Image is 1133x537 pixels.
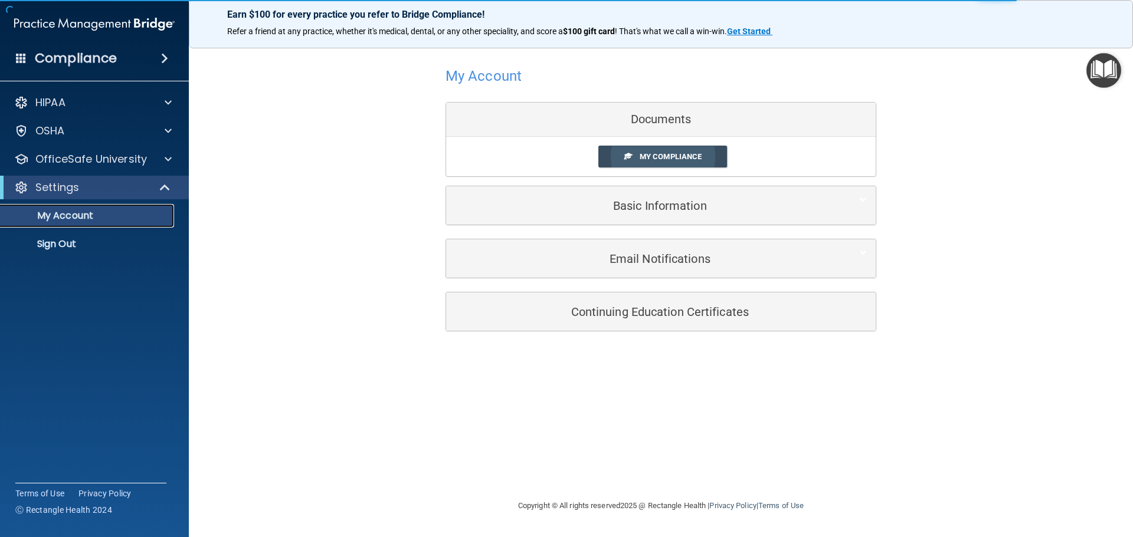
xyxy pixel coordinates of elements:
[455,305,831,318] h5: Continuing Education Certificates
[709,501,756,510] a: Privacy Policy
[8,210,169,222] p: My Account
[14,12,175,36] img: PMB logo
[227,27,563,36] span: Refer a friend at any practice, whether it's medical, dental, or any other speciality, and score a
[446,68,522,84] h4: My Account
[35,95,66,110] p: HIPAA
[727,27,772,36] a: Get Started
[446,103,876,137] div: Documents
[14,180,171,195] a: Settings
[455,245,867,272] a: Email Notifications
[455,252,831,265] h5: Email Notifications
[640,152,702,161] span: My Compliance
[455,298,867,325] a: Continuing Education Certificates
[563,27,615,36] strong: $100 gift card
[35,124,65,138] p: OSHA
[227,9,1095,20] p: Earn $100 for every practice you refer to Bridge Compliance!
[455,199,831,212] h5: Basic Information
[14,152,172,166] a: OfficeSafe University
[35,152,147,166] p: OfficeSafe University
[35,180,79,195] p: Settings
[727,27,771,36] strong: Get Started
[615,27,727,36] span: ! That's what we call a win-win.
[758,501,804,510] a: Terms of Use
[455,192,867,219] a: Basic Information
[446,487,876,525] div: Copyright © All rights reserved 2025 @ Rectangle Health | |
[78,487,132,499] a: Privacy Policy
[15,504,112,516] span: Ⓒ Rectangle Health 2024
[15,487,64,499] a: Terms of Use
[1086,53,1121,88] button: Open Resource Center
[14,95,172,110] a: HIPAA
[14,124,172,138] a: OSHA
[35,50,117,67] h4: Compliance
[8,238,169,250] p: Sign Out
